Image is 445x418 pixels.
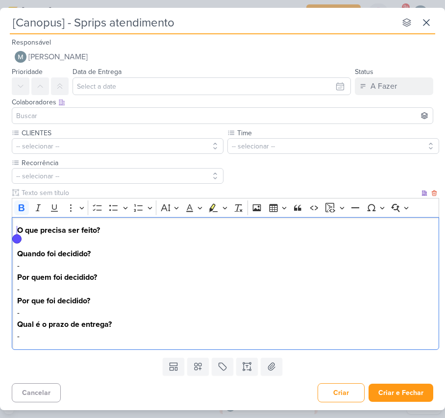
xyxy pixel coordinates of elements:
button: Criar [318,383,365,402]
label: CLIENTES [21,128,223,138]
label: Responsável [12,38,51,47]
div: Editor editing area: main [12,217,439,350]
label: Data de Entrega [73,68,122,76]
label: Recorrência [21,158,223,168]
button: Criar e Fechar [369,384,433,402]
input: Texto sem título [20,188,420,198]
label: Status [355,68,373,76]
strong: O que precisa ser feito? [17,225,100,235]
label: Prioridade [12,68,43,76]
button: [PERSON_NAME] [12,48,433,66]
button: -- selecionar -- [12,168,223,184]
p: - [17,319,434,342]
strong: Por que foi decidido? [17,296,90,306]
input: Kard Sem Título [10,14,396,31]
strong: Quando foi decidido? [17,249,91,259]
span: [PERSON_NAME] [28,51,88,63]
input: Select a date [73,77,351,95]
button: -- selecionar -- [12,138,223,154]
img: Mariana Amorim [15,51,26,63]
label: Time [236,128,439,138]
strong: Por quem foi decidido? [17,272,97,282]
input: Buscar [14,110,431,122]
strong: Qual é o prazo de entrega? [17,320,112,329]
div: Colaboradores [12,97,433,107]
div: Editor toolbar [12,198,439,217]
div: A Fazer [371,80,397,92]
p: - - - - [17,224,434,319]
button: A Fazer [355,77,433,95]
button: Cancelar [12,383,61,402]
button: -- selecionar -- [227,138,439,154]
